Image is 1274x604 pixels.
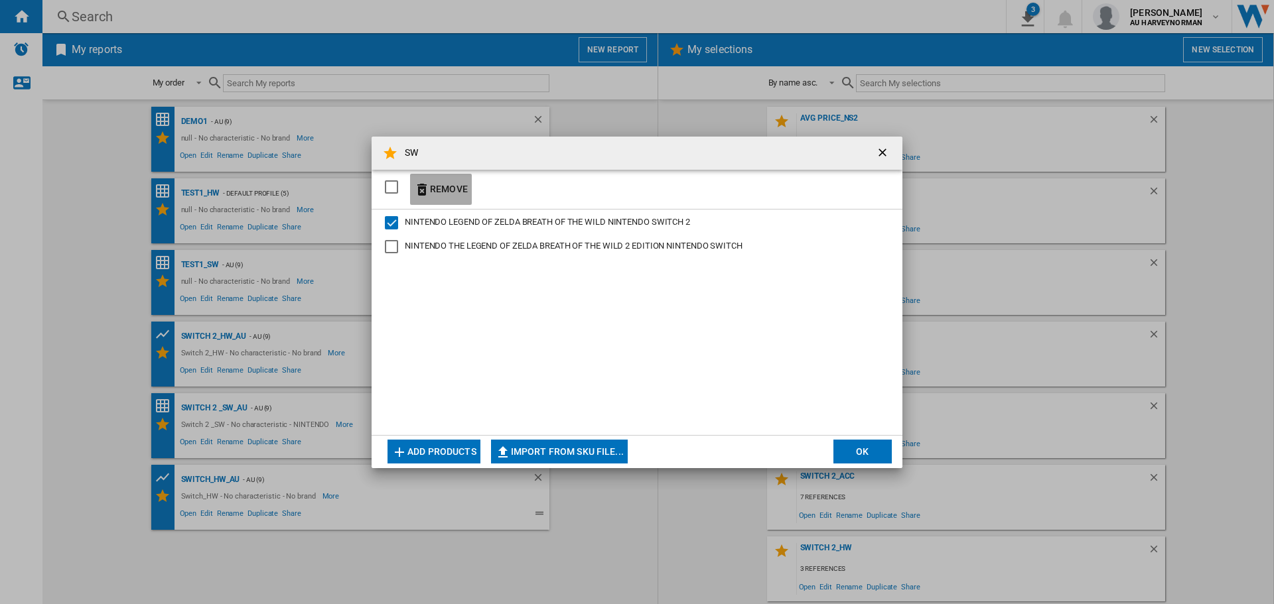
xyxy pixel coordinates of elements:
button: Import from SKU file... [491,440,628,463]
button: Add products [388,440,480,463]
button: Remove [410,174,472,205]
h4: SW [398,147,418,160]
md-checkbox: NINTENDO THE LEGEND OF ZELDA BREATH OF THE WILD 2 EDITION NINTENDO SWITCH [385,240,889,253]
span: NINTENDO THE LEGEND OF ZELDA BREATH OF THE WILD 2 EDITION NINTENDO SWITCH [405,241,743,251]
ng-md-icon: getI18NText('BUTTONS.CLOSE_DIALOG') [876,146,892,162]
md-checkbox: NINTENDO LEGEND OF ZELDA BREATH OF THE WILD NINTENDO SWITCH 2 [385,216,879,229]
button: getI18NText('BUTTONS.CLOSE_DIALOG') [871,140,897,166]
md-dialog: SW Remove ... [372,137,902,468]
span: NINTENDO LEGEND OF ZELDA BREATH OF THE WILD NINTENDO SWITCH 2 [405,217,690,227]
button: OK [833,440,892,463]
md-checkbox: SELECTIONS.EDITION_POPUP.SELECT_DESELECT [385,176,405,198]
